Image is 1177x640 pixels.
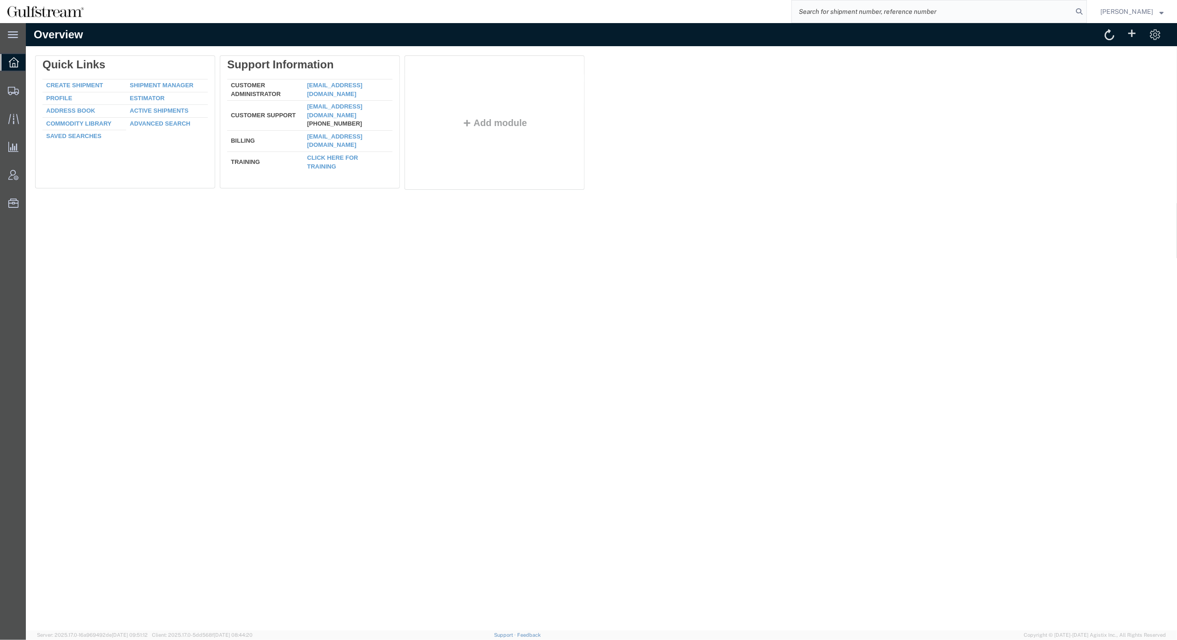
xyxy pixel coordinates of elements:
[281,110,337,126] a: [EMAIL_ADDRESS][DOMAIN_NAME]
[112,632,148,638] span: [DATE] 09:51:12
[278,78,367,108] td: [PHONE_NUMBER]
[214,632,253,638] span: [DATE] 08:44:20
[201,128,278,148] td: Training
[201,35,367,48] div: Support Information
[20,84,69,91] a: Address Book
[517,632,541,638] a: Feedback
[37,632,148,638] span: Server: 2025.17.0-16a969492de
[201,78,278,108] td: Customer Support
[104,97,164,104] a: Advanced Search
[201,107,278,128] td: Billing
[20,97,86,104] a: Commodity Library
[1024,631,1166,639] span: Copyright © [DATE]-[DATE] Agistix Inc., All Rights Reserved
[1100,6,1153,17] span: Carrie Black
[104,59,168,66] a: Shipment Manager
[6,5,85,18] img: logo
[792,0,1073,23] input: Search for shipment number, reference number
[434,95,504,105] button: Add module
[494,632,517,638] a: Support
[1100,6,1164,17] button: [PERSON_NAME]
[20,109,76,116] a: Saved Searches
[281,80,337,96] a: [EMAIL_ADDRESS][DOMAIN_NAME]
[20,72,46,78] a: Profile
[26,23,1177,630] iframe: FS Legacy Container
[104,72,139,78] a: Estimator
[281,59,337,74] a: [EMAIL_ADDRESS][DOMAIN_NAME]
[152,632,253,638] span: Client: 2025.17.0-5dd568f
[104,84,163,91] a: Active Shipments
[281,131,332,147] a: Click here for training
[201,56,278,78] td: Customer Administrator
